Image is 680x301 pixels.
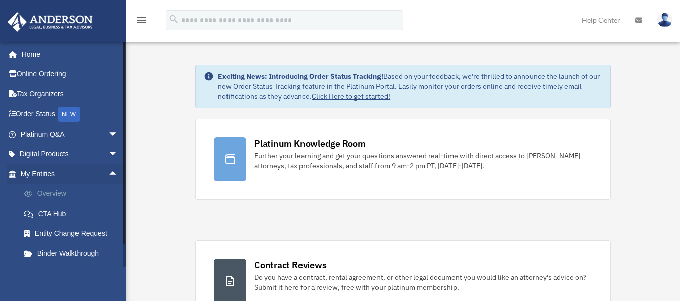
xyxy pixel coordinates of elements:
[108,124,128,145] span: arrow_drop_down
[254,272,592,292] div: Do you have a contract, rental agreement, or other legal document you would like an attorney's ad...
[168,14,179,25] i: search
[136,18,148,26] a: menu
[312,92,390,101] a: Click Here to get started!
[14,184,133,204] a: Overview
[7,44,128,64] a: Home
[136,14,148,26] i: menu
[108,164,128,184] span: arrow_drop_up
[7,124,133,144] a: Platinum Q&Aarrow_drop_down
[14,243,133,263] a: Binder Walkthrough
[218,71,602,102] div: Based on your feedback, we're thrilled to announce the launch of our new Order Status Tracking fe...
[7,84,133,104] a: Tax Organizers
[657,13,672,27] img: User Pic
[7,64,133,84] a: Online Ordering
[254,151,592,171] div: Further your learning and get your questions answered real-time with direct access to [PERSON_NAM...
[14,204,133,224] a: CTA Hub
[7,144,133,164] a: Digital Productsarrow_drop_down
[14,224,133,244] a: Entity Change Request
[7,164,133,184] a: My Entitiesarrow_drop_up
[58,107,80,122] div: NEW
[218,72,383,81] strong: Exciting News: Introducing Order Status Tracking!
[254,137,366,150] div: Platinum Knowledge Room
[254,259,326,271] div: Contract Reviews
[5,12,96,32] img: Anderson Advisors Platinum Portal
[7,104,133,125] a: Order StatusNEW
[108,144,128,165] span: arrow_drop_down
[14,263,133,283] a: My Blueprint
[195,119,611,200] a: Platinum Knowledge Room Further your learning and get your questions answered real-time with dire...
